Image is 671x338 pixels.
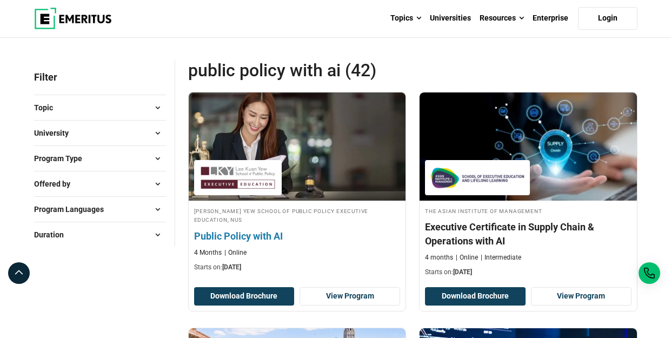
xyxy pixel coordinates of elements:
img: Executive Certificate in Supply Chain & Operations with AI | Online Supply Chain and Operations C... [420,92,637,201]
a: View Program [300,287,400,306]
span: Offered by [34,178,79,190]
span: University [34,127,77,139]
button: Topic [34,100,166,116]
button: Download Brochure [194,287,295,306]
span: Program Type [34,153,91,164]
span: [DATE] [222,263,241,271]
p: Intermediate [481,253,521,262]
button: University [34,125,166,141]
a: View Program [531,287,632,306]
span: Topic [34,102,62,114]
button: Program Type [34,150,166,167]
h4: [PERSON_NAME] Yew School of Public Policy Executive Education, NUS [194,206,401,224]
a: Login [578,7,637,30]
p: Starts on: [425,268,632,277]
img: Lee Kuan Yew School of Public Policy Executive Education, NUS [200,165,276,190]
span: Program Languages [34,203,112,215]
p: 4 Months [194,248,222,257]
a: Strategy and Innovation Course by Lee Kuan Yew School of Public Policy Executive Education, NUS -... [189,92,406,277]
p: Starts on: [194,263,401,272]
h4: Executive Certificate in Supply Chain & Operations with AI [425,220,632,247]
a: Supply Chain and Operations Course by The Asian Institute of Management - November 7, 2025 The As... [420,92,637,282]
button: Download Brochure [425,287,526,306]
span: public policy with AI (42) [188,59,413,81]
img: The Asian Institute of Management [430,165,524,190]
button: Program Languages [34,201,166,217]
p: Filter [34,59,166,95]
button: Offered by [34,176,166,192]
p: 4 months [425,253,453,262]
img: Public Policy with AI | Online Strategy and Innovation Course [177,87,416,206]
p: Online [224,248,247,257]
p: Online [456,253,478,262]
h4: The Asian Institute of Management [425,206,632,215]
span: Duration [34,229,72,241]
span: [DATE] [453,268,472,276]
h4: Public Policy with AI [194,229,401,243]
button: Duration [34,227,166,243]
